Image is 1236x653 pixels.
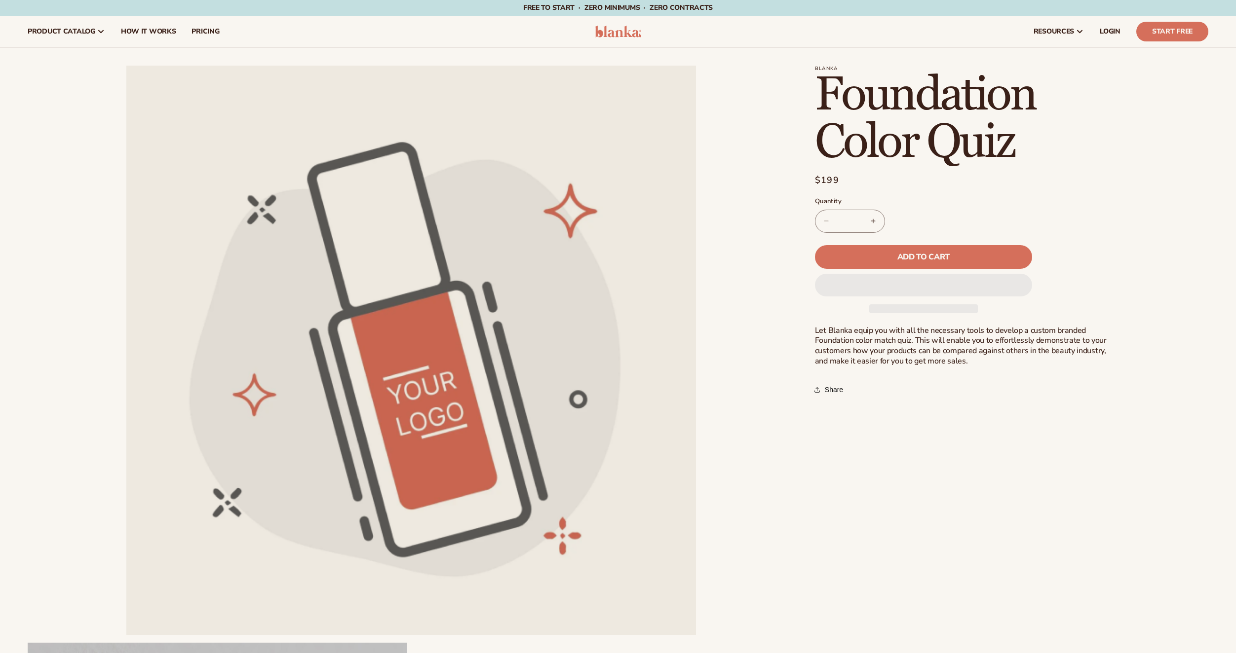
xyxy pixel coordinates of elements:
[184,16,227,47] a: pricing
[815,197,1032,207] label: Quantity
[20,16,113,47] a: product catalog
[815,379,846,400] button: Share
[28,28,95,36] span: product catalog
[815,66,1111,72] p: Blanka
[192,28,219,36] span: pricing
[523,3,713,12] span: Free to start · ZERO minimums · ZERO contracts
[815,174,839,187] span: $199
[815,326,1111,366] p: Let Blanka equip you with all the necessary tools to develop a custom branded Foundation color ma...
[113,16,184,47] a: How It Works
[1034,28,1074,36] span: resources
[815,72,1111,166] h1: Foundation Color Quiz
[1100,28,1120,36] span: LOGIN
[1092,16,1128,47] a: LOGIN
[897,253,950,261] span: Add to cart
[121,28,176,36] span: How It Works
[1136,22,1208,41] a: Start Free
[595,26,642,37] img: logo
[1026,16,1092,47] a: resources
[815,245,1032,269] button: Add to cart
